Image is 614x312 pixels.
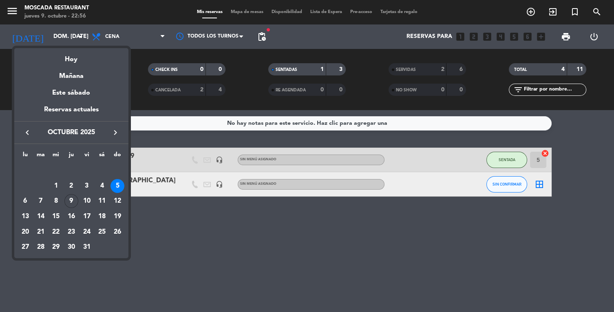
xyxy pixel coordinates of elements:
div: Este sábado [14,82,128,104]
i: keyboard_arrow_left [22,128,32,137]
div: Reservas actuales [14,104,128,121]
button: keyboard_arrow_left [20,127,35,138]
th: miércoles [48,150,64,163]
td: OCT. [18,163,125,178]
div: 17 [80,210,94,223]
div: 1 [49,179,63,193]
td: 25 de octubre de 2025 [94,224,110,240]
td: 8 de octubre de 2025 [48,194,64,209]
i: keyboard_arrow_right [110,128,120,137]
td: 20 de octubre de 2025 [18,224,33,240]
div: 4 [95,179,109,193]
td: 21 de octubre de 2025 [33,224,49,240]
div: 19 [110,210,124,223]
div: 12 [110,194,124,208]
td: 30 de octubre de 2025 [64,240,79,255]
div: 8 [49,194,63,208]
div: 31 [80,241,94,254]
div: 22 [49,225,63,239]
div: 15 [49,210,63,223]
td: 11 de octubre de 2025 [94,194,110,209]
td: 5 de octubre de 2025 [110,178,125,194]
td: 12 de octubre de 2025 [110,194,125,209]
th: lunes [18,150,33,163]
div: 2 [64,179,78,193]
td: 14 de octubre de 2025 [33,209,49,224]
div: 3 [80,179,94,193]
td: 6 de octubre de 2025 [18,194,33,209]
div: 9 [64,194,78,208]
div: 14 [34,210,48,223]
div: 18 [95,210,109,223]
td: 17 de octubre de 2025 [79,209,95,224]
td: 23 de octubre de 2025 [64,224,79,240]
div: 25 [95,225,109,239]
td: 3 de octubre de 2025 [79,178,95,194]
td: 2 de octubre de 2025 [64,178,79,194]
td: 15 de octubre de 2025 [48,209,64,224]
div: 20 [18,225,32,239]
div: 16 [64,210,78,223]
span: octubre 2025 [35,127,108,138]
div: 7 [34,194,48,208]
div: 5 [110,179,124,193]
div: 10 [80,194,94,208]
div: Mañana [14,65,128,82]
div: 29 [49,241,63,254]
div: 30 [64,241,78,254]
th: martes [33,150,49,163]
td: 29 de octubre de 2025 [48,240,64,255]
td: 24 de octubre de 2025 [79,224,95,240]
div: 6 [18,194,32,208]
div: 21 [34,225,48,239]
td: 28 de octubre de 2025 [33,240,49,255]
td: 9 de octubre de 2025 [64,194,79,209]
div: 28 [34,241,48,254]
div: 27 [18,241,32,254]
td: 26 de octubre de 2025 [110,224,125,240]
td: 31 de octubre de 2025 [79,240,95,255]
th: domingo [110,150,125,163]
td: 10 de octubre de 2025 [79,194,95,209]
div: 23 [64,225,78,239]
div: 13 [18,210,32,223]
div: 11 [95,194,109,208]
td: 13 de octubre de 2025 [18,209,33,224]
td: 4 de octubre de 2025 [94,178,110,194]
td: 19 de octubre de 2025 [110,209,125,224]
button: keyboard_arrow_right [108,127,123,138]
th: viernes [79,150,95,163]
th: sábado [94,150,110,163]
td: 27 de octubre de 2025 [18,240,33,255]
td: 16 de octubre de 2025 [64,209,79,224]
td: 22 de octubre de 2025 [48,224,64,240]
td: 7 de octubre de 2025 [33,194,49,209]
td: 18 de octubre de 2025 [94,209,110,224]
th: jueves [64,150,79,163]
div: Hoy [14,48,128,65]
div: 24 [80,225,94,239]
div: 26 [110,225,124,239]
td: 1 de octubre de 2025 [48,178,64,194]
